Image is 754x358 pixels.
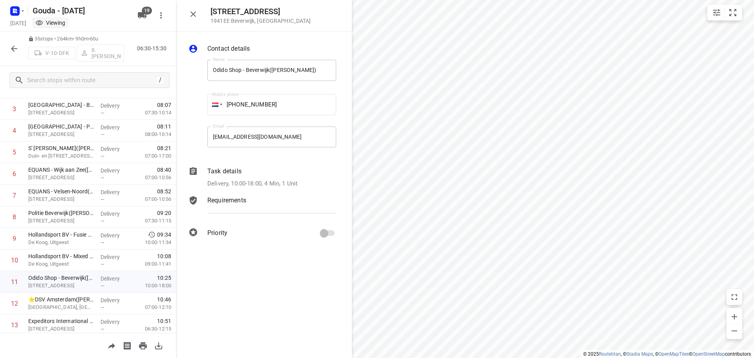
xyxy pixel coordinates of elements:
p: 08:00-10:14 [132,130,171,138]
a: Routetitan [599,351,621,357]
div: Netherlands: + 31 [207,94,222,115]
span: — [101,196,104,202]
p: S' Heerenloo - Driehuis(Naomi de Waard) [28,144,94,152]
span: — [101,240,104,246]
div: 11 [11,278,18,286]
button: Map settings [709,5,725,20]
button: 19 [134,7,150,23]
span: 08:52 [157,187,171,195]
p: Expeditors International B.V. - Amsterdam - Kaapstadweg(Demi Dekker) [28,317,94,325]
p: Delivery [101,275,130,283]
p: 07:00-12:10 [132,303,171,311]
p: [GEOGRAPHIC_DATA], [GEOGRAPHIC_DATA] [28,303,94,311]
input: 1 (702) 123-4567 [207,94,336,115]
p: 10:00-11:34 [132,239,171,246]
p: 07:00-17:00 [132,152,171,160]
p: 06:30-15:30 [137,44,170,53]
div: 7 [13,192,16,199]
label: Mobile phone [212,92,239,97]
div: Requirements [188,196,336,219]
p: Politie Beverwijk(Kim Adelaar / Jessica Hollander) [28,209,94,217]
p: 10:00-18:00 [132,282,171,290]
span: 10:08 [157,252,171,260]
a: Stadia Maps [626,351,653,357]
p: Delivery [101,231,130,239]
span: — [101,261,104,267]
p: 35 stops • 264km • 9h0m [28,35,124,43]
p: Briniostraat 16, Ijmuiden [28,109,94,117]
p: Kaapstadweg 38E, Amsterdam [28,325,94,333]
div: Task detailsDelivery, 10:00-18:00, 4 Min, 1 Unit [188,167,336,188]
p: Delivery [101,210,130,218]
p: Vellasan College - Platanenstraat(Y. Houkes) [28,123,94,130]
p: Duin- en Kruidbergerweg 1f, Driehuis [28,152,94,160]
span: 10:46 [157,296,171,303]
p: Kroftenweg 7G-05, Wijk Aan Zee [28,174,94,182]
span: 09:34 [157,231,171,239]
p: Laan der Nederlanden 102, Beverwijk [28,217,94,225]
p: 07:30-10:14 [132,109,171,117]
span: Print route [135,341,151,349]
span: — [101,305,104,310]
span: 60u [90,36,98,42]
span: • [88,36,90,42]
p: De Koog, Uitgeest [28,260,94,268]
input: Search stops within route [27,74,156,86]
p: Contact details [207,44,250,53]
div: 13 [11,321,18,329]
p: Task details [207,167,242,176]
span: — [101,283,104,289]
p: Delivery [101,253,130,261]
span: 10:25 [157,274,171,282]
p: 06:30-12:15 [132,325,171,333]
div: You are currently in view mode. To make any changes, go to edit project. [35,19,65,27]
button: Fit zoom [725,5,741,20]
p: Delivery [101,167,130,174]
p: Delivery [101,296,130,304]
span: Download route [151,341,167,349]
span: 08:21 [157,144,171,152]
span: — [101,110,104,116]
div: Contact details [188,44,336,55]
p: 1941EE Beverwijk , [GEOGRAPHIC_DATA] [210,18,311,24]
h5: [STREET_ADDRESS] [210,7,311,16]
p: Delivery, 10:00-18:00, 4 Min, 1 Unit [207,179,298,188]
span: — [101,132,104,138]
div: 10 [11,257,18,264]
li: © 2025 , © , © © contributors [583,351,751,357]
p: Delivery [101,102,130,110]
p: 07:30-11:15 [132,217,171,225]
div: 4 [13,127,16,134]
a: OpenStreetMap [692,351,725,357]
span: Print shipping labels [119,341,135,349]
span: — [101,153,104,159]
span: — [101,326,104,332]
div: 9 [13,235,16,242]
div: 12 [11,300,18,307]
p: Delivery [101,145,130,153]
p: 07:00-10:56 [132,174,171,182]
p: Vellasan College - Briniostraat(H. van Schagen) [28,101,94,109]
p: EQUANS - Velsen-Noord(Alex Uijl of Koen de Reuver) [28,187,94,195]
button: More [153,7,169,23]
div: / [156,76,165,84]
div: 8 [13,213,16,221]
span: Share route [104,341,119,349]
div: 6 [13,170,16,178]
div: 5 [13,149,16,156]
span: 08:40 [157,166,171,174]
span: — [101,175,104,181]
div: 3 [13,105,16,113]
p: Wenckenbachstraat 1, Velsen-noord [28,195,94,203]
p: 09:00-11:41 [132,260,171,268]
span: 19 [142,7,152,15]
svg: Early [148,231,156,239]
p: Breestraat 37A, Beverwijk [28,282,94,290]
span: 09:20 [157,209,171,217]
p: Hollandsport BV - Mixed Hockeyclub Uitgeest(Arjette Arkesteijn) [28,252,94,260]
p: Delivery [101,123,130,131]
p: Odido Shop - Beverwijk(Guus Timmersmans) [28,274,94,282]
p: 07:00-10:56 [132,195,171,203]
p: Hollandsport BV - Fusie Club Uitgeest(Dhr Collette) [28,231,94,239]
span: 08:07 [157,101,171,109]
